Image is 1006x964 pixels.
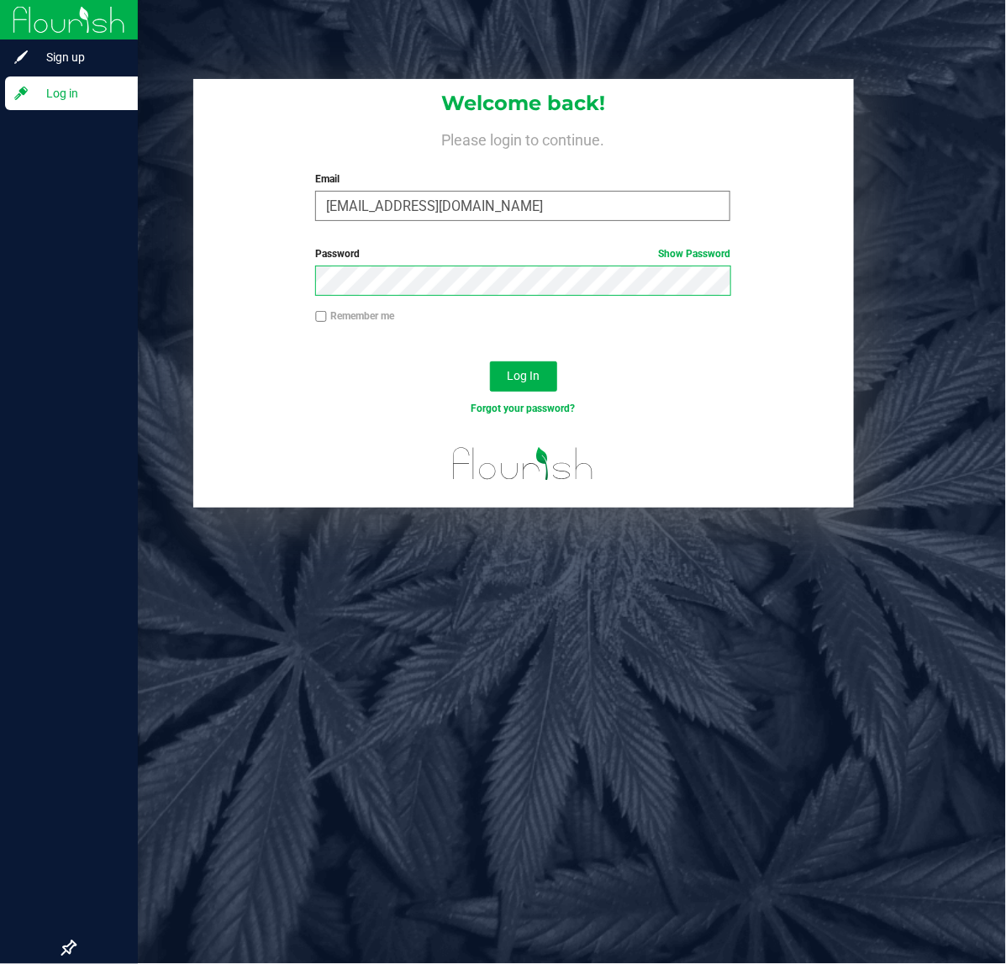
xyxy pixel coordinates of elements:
[471,403,575,414] a: Forgot your password?
[315,311,327,323] input: Remember me
[29,47,130,67] span: Sign up
[658,248,730,260] a: Show Password
[315,171,730,187] label: Email
[315,308,394,324] label: Remember me
[440,434,606,494] img: flourish_logo.svg
[13,85,29,102] inline-svg: Log in
[193,128,854,148] h4: Please login to continue.
[29,83,130,103] span: Log in
[13,49,29,66] inline-svg: Sign up
[507,369,540,382] span: Log In
[315,248,360,260] span: Password
[490,361,557,392] button: Log In
[193,92,854,114] h1: Welcome back!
